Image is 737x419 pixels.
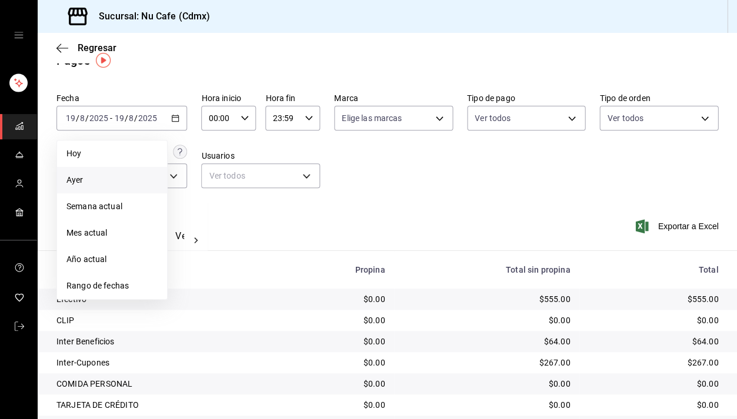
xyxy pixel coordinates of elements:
[66,227,158,239] span: Mes actual
[403,399,570,411] div: $0.00
[403,314,570,326] div: $0.00
[292,399,385,411] div: $0.00
[292,357,385,368] div: $0.00
[201,94,256,102] label: Hora inicio
[114,113,124,123] input: --
[79,113,85,123] input: --
[85,113,89,123] span: /
[201,163,320,188] div: Ver todos
[56,94,187,102] label: Fecha
[638,219,718,233] button: Exportar a Excel
[467,94,586,102] label: Tipo de pago
[589,293,718,305] div: $555.00
[128,113,134,123] input: --
[589,399,718,411] div: $0.00
[56,378,274,390] div: COMIDA PERSONAL
[403,265,570,274] div: Total sin propina
[265,94,320,102] label: Hora fin
[56,399,274,411] div: TARJETA DE CRÉDITO
[292,378,385,390] div: $0.00
[66,148,158,160] span: Hoy
[56,314,274,326] div: CLIP
[175,230,219,250] button: Ver pagos
[66,280,158,292] span: Rango de fechas
[89,9,210,24] h3: Sucursal: Nu Cafe (Cdmx)
[599,94,718,102] label: Tipo de orden
[403,378,570,390] div: $0.00
[124,113,128,123] span: /
[334,94,453,102] label: Marca
[589,378,718,390] div: $0.00
[110,113,112,123] span: -
[607,112,643,124] span: Ver todos
[292,314,385,326] div: $0.00
[342,112,402,124] span: Elige las marcas
[589,336,718,347] div: $64.00
[589,314,718,326] div: $0.00
[292,293,385,305] div: $0.00
[66,200,158,213] span: Semana actual
[78,42,116,53] span: Regresar
[292,265,385,274] div: Propina
[14,31,24,40] button: open drawer
[589,265,718,274] div: Total
[292,336,385,347] div: $0.00
[403,293,570,305] div: $555.00
[589,357,718,368] div: $267.00
[475,112,511,124] span: Ver todos
[403,357,570,368] div: $267.00
[96,53,111,68] img: Tooltip marker
[403,336,570,347] div: $64.00
[89,113,109,123] input: ----
[56,357,274,368] div: Inter-Cupones
[66,174,158,186] span: Ayer
[66,253,158,266] span: Año actual
[134,113,138,123] span: /
[65,113,76,123] input: --
[201,152,320,160] label: Usuarios
[76,113,79,123] span: /
[56,336,274,347] div: Inter Beneficios
[138,113,158,123] input: ----
[56,42,116,53] button: Regresar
